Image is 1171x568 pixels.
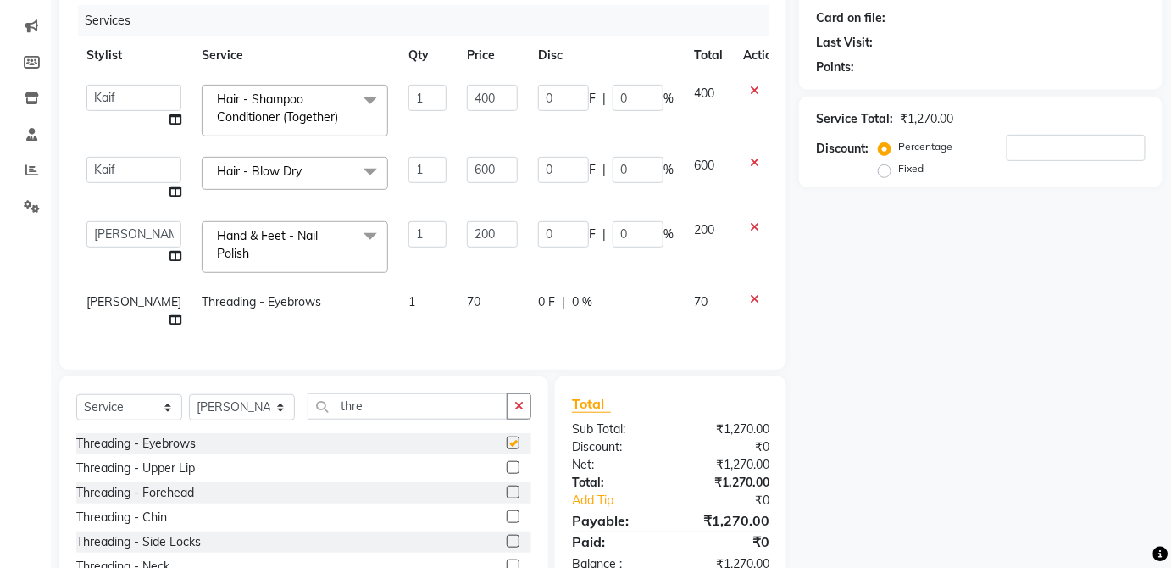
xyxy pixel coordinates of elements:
div: Threading - Upper Lip [76,459,195,477]
label: Percentage [898,139,952,154]
th: Price [457,36,528,75]
span: % [663,226,674,243]
div: Paid: [559,532,671,552]
span: F [589,226,596,243]
span: Hair - Shampoo Conditioner (Together) [217,92,338,125]
th: Stylist [76,36,191,75]
div: ₹1,270.00 [670,456,782,474]
span: [PERSON_NAME] [86,294,181,309]
div: ₹1,270.00 [670,474,782,492]
div: Discount: [816,140,869,158]
span: Threading - Eyebrows [202,294,321,309]
a: Add Tip [559,492,689,510]
span: | [602,90,606,108]
span: 600 [694,158,714,173]
div: ₹1,270.00 [670,420,782,438]
div: ₹0 [670,438,782,456]
span: Hand & Feet - Nail Polish [217,228,318,261]
span: F [589,161,596,179]
div: Discount: [559,438,671,456]
div: Net: [559,456,671,474]
span: 0 % [572,293,592,311]
th: Service [191,36,398,75]
div: Sub Total: [559,420,671,438]
span: 1 [408,294,415,309]
span: 200 [694,222,714,237]
span: | [562,293,565,311]
div: Threading - Chin [76,509,167,526]
span: 70 [694,294,708,309]
span: Total [572,395,611,413]
div: ₹1,270.00 [900,110,953,128]
div: Points: [816,58,854,76]
span: F [589,90,596,108]
a: x [338,109,346,125]
div: ₹0 [689,492,782,510]
input: Search or Scan [308,393,508,420]
div: ₹0 [670,532,782,552]
span: | [602,161,606,179]
span: 0 F [538,293,555,311]
span: 70 [467,294,480,309]
div: Threading - Eyebrows [76,435,196,453]
th: Disc [528,36,684,75]
span: % [663,161,674,179]
th: Total [684,36,733,75]
th: Qty [398,36,457,75]
span: % [663,90,674,108]
span: Hair - Blow Dry [217,164,302,179]
a: x [249,246,257,261]
div: Services [78,5,782,36]
div: Threading - Side Locks [76,533,201,551]
th: Action [733,36,789,75]
div: Service Total: [816,110,893,128]
div: ₹1,270.00 [670,510,782,531]
span: 400 [694,86,714,101]
div: Card on file: [816,9,885,27]
label: Fixed [898,161,924,176]
div: Total: [559,474,671,492]
span: | [602,226,606,243]
a: x [302,164,309,179]
div: Threading - Forehead [76,484,194,502]
div: Last Visit: [816,34,873,52]
div: Payable: [559,510,671,531]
